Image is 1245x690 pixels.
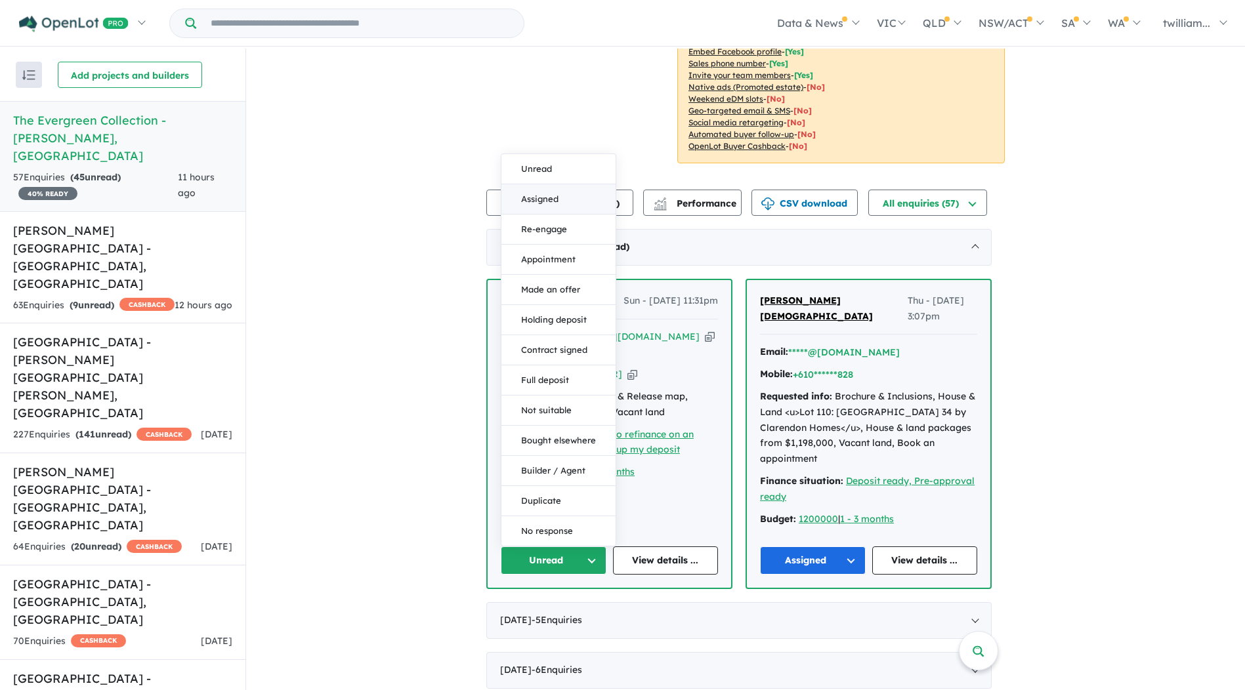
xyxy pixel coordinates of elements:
button: Unread [501,154,616,184]
u: Native ads (Promoted estate) [688,82,803,92]
h5: [PERSON_NAME][GEOGRAPHIC_DATA] - [GEOGRAPHIC_DATA] , [GEOGRAPHIC_DATA] [13,463,232,534]
strong: Requested info: [760,390,832,402]
span: Thu - [DATE] 3:07pm [908,293,977,325]
h5: [GEOGRAPHIC_DATA] - [GEOGRAPHIC_DATA] , [GEOGRAPHIC_DATA] [13,575,232,628]
span: 45 [74,171,85,183]
a: 1 - 3 months [840,513,894,525]
div: [DATE] [486,602,992,639]
span: [DATE] [201,635,232,647]
u: Sales phone number [688,58,766,68]
span: - 5 Enquir ies [532,614,582,626]
span: [PERSON_NAME][DEMOGRAPHIC_DATA] [760,294,873,322]
strong: ( unread) [70,171,121,183]
span: [DATE] [201,428,232,440]
div: | [760,512,977,527]
span: Sun - [DATE] 11:31pm [623,293,718,309]
span: [No] [797,129,816,139]
span: 141 [79,428,95,440]
a: Deposit ready, Pre-approval ready [760,475,975,502]
button: All enquiries (57) [868,190,987,216]
span: [No] [767,94,785,104]
img: Openlot PRO Logo White [19,16,129,32]
span: 9 [73,299,78,311]
span: 12 hours ago [175,299,232,311]
button: Unread [501,546,606,575]
div: 70 Enquir ies [13,634,126,649]
span: [DATE] [201,540,232,552]
button: Appointment [501,245,616,275]
strong: Email: [760,346,788,357]
h5: [GEOGRAPHIC_DATA] - [PERSON_NAME][GEOGRAPHIC_DATA][PERSON_NAME] , [GEOGRAPHIC_DATA] [13,333,232,422]
strong: ( unread) [75,428,131,440]
button: Bought elsewhere [501,426,616,456]
u: Automated buyer follow-up [688,129,794,139]
button: Re-engage [501,214,616,245]
button: Team member settings (3) [486,190,633,216]
div: [DATE] [486,229,992,266]
span: [ Yes ] [794,70,813,80]
div: Unread [501,153,616,546]
a: View details ... [872,546,978,575]
button: Contract signed [501,335,616,365]
button: No response [501,516,616,546]
u: Weekend eDM slots [688,94,763,104]
span: 20 [74,540,85,552]
img: sort.svg [22,70,35,80]
span: Performance [656,197,736,209]
button: Copy [627,367,637,381]
u: Geo-targeted email & SMS [688,106,790,115]
span: [ Yes ] [769,58,788,68]
img: line-chart.svg [654,197,666,205]
a: 1200000 [799,513,838,525]
span: CASHBACK [137,428,192,441]
button: Holding deposit [501,305,616,335]
u: Social media retargeting [688,117,784,127]
span: [No] [787,117,805,127]
button: Made an offer [501,275,616,305]
span: CASHBACK [71,634,126,647]
span: [No] [793,106,812,115]
u: Embed Facebook profile [688,47,782,56]
span: twilliam... [1163,16,1210,30]
button: Performance [643,190,742,216]
a: View details ... [613,546,719,575]
strong: Finance situation: [760,475,843,487]
a: [PERSON_NAME][DEMOGRAPHIC_DATA] [760,293,908,325]
h5: [PERSON_NAME][GEOGRAPHIC_DATA] - [GEOGRAPHIC_DATA] , [GEOGRAPHIC_DATA] [13,222,232,293]
span: [ Yes ] [785,47,804,56]
u: OpenLot Buyer Cashback [688,141,786,151]
img: download icon [761,197,774,211]
button: Builder / Agent [501,456,616,486]
button: Full deposit [501,365,616,396]
input: Try estate name, suburb, builder or developer [199,9,521,37]
img: bar-chart.svg [654,201,667,210]
strong: ( unread) [70,299,114,311]
span: CASHBACK [119,298,175,311]
span: 11 hours ago [178,171,215,199]
strong: Budget: [760,513,796,525]
span: 40 % READY [18,187,77,200]
span: [No] [807,82,825,92]
span: - 6 Enquir ies [532,664,582,676]
div: 63 Enquir ies [13,298,175,314]
button: Duplicate [501,486,616,516]
div: 57 Enquir ies [13,170,178,201]
div: 64 Enquir ies [13,539,182,555]
strong: ( unread) [71,540,121,552]
h5: The Evergreen Collection - [PERSON_NAME] , [GEOGRAPHIC_DATA] [13,112,232,165]
button: Assigned [501,184,616,214]
div: [DATE] [486,652,992,689]
button: Copy [705,330,715,344]
div: Brochure & Inclusions, House & Land <u>Lot 110: [GEOGRAPHIC_DATA] 34 by Clarendon Homes</u>, Hous... [760,389,977,467]
span: CASHBACK [127,540,182,553]
strong: Mobile: [760,368,793,380]
button: Add projects and builders [58,62,202,88]
div: 227 Enquir ies [13,427,192,443]
span: [No] [789,141,807,151]
button: CSV download [751,190,858,216]
u: Invite your team members [688,70,791,80]
button: Not suitable [501,396,616,426]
